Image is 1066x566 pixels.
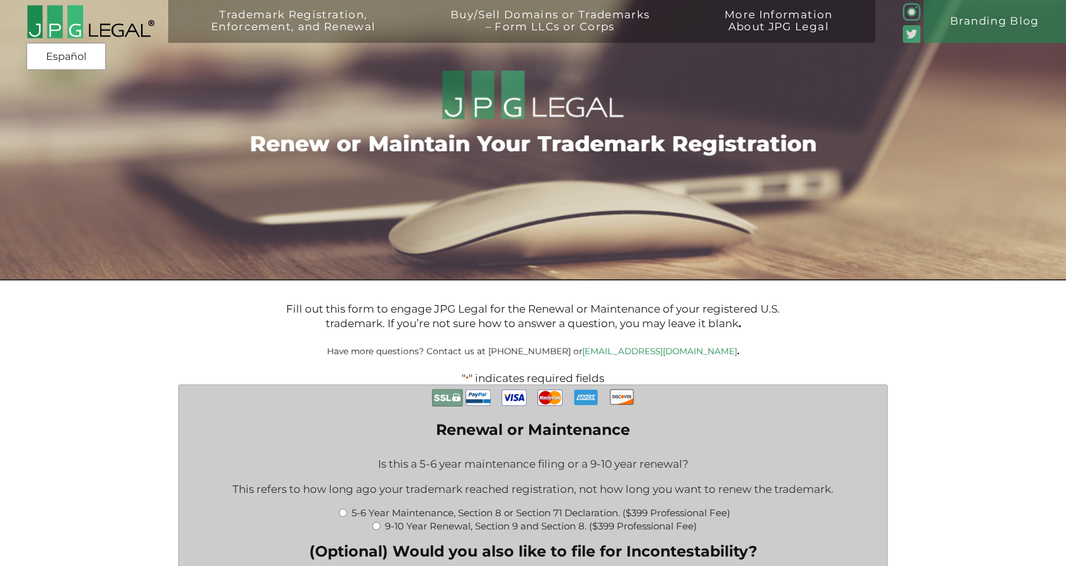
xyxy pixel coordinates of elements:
[737,346,740,356] b: .
[139,372,927,384] p: " " indicates required fields
[692,9,864,52] a: More InformationAbout JPG Legal
[537,385,563,410] img: MasterCard
[352,507,730,519] label: 5-6 Year Maintenance, Section 8 or Section 71 Declaration. ($399 Professional Fee)
[26,4,154,39] img: 2016-logo-black-letters-3-r.png
[436,420,630,439] legend: Renewal or Maintenance
[188,542,878,560] label: (Optional) Would you also like to file for Incontestability?
[385,520,697,532] label: 9-10 Year Renewal, Section 9 and Section 8. ($399 Professional Fee)
[179,9,408,52] a: Trademark Registration,Enforcement, and Renewal
[582,346,737,356] a: [EMAIL_ADDRESS][DOMAIN_NAME]
[903,25,920,43] img: Twitter_Social_Icon_Rounded_Square_Color-mid-green3-90.png
[30,45,102,68] a: Español
[277,302,789,332] p: Fill out this form to engage JPG Legal for the Renewal or Maintenance of your registered U.S. tra...
[418,9,682,52] a: Buy/Sell Domains or Trademarks– Form LLCs or Corps
[573,385,599,410] img: AmEx
[903,3,920,21] img: glyph-logo_May2016-green3-90.png
[327,346,740,356] small: Have more questions? Contact us at [PHONE_NUMBER] or
[609,385,634,409] img: Discover
[432,385,463,411] img: Secure Payment with SSL
[738,317,741,330] b: .
[188,449,878,505] div: Is this a 5-6 year maintenance filing or a 9-10 year renewal? This refers to how long ago your tr...
[501,385,527,410] img: Visa
[466,385,491,410] img: PayPal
